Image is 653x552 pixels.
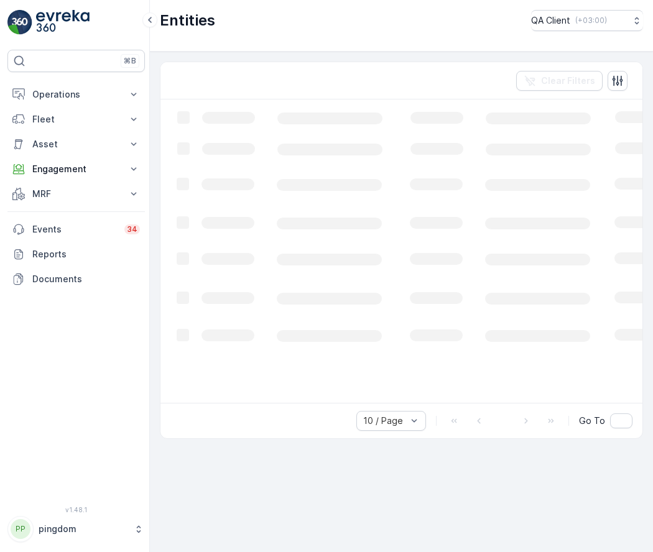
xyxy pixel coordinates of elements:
[36,10,90,35] img: logo_light-DOdMpM7g.png
[39,523,127,535] p: pingdom
[7,217,145,242] a: Events34
[7,182,145,206] button: MRF
[32,188,120,200] p: MRF
[7,157,145,182] button: Engagement
[124,56,136,66] p: ⌘B
[32,163,120,175] p: Engagement
[7,107,145,132] button: Fleet
[32,113,120,126] p: Fleet
[541,75,595,87] p: Clear Filters
[7,242,145,267] a: Reports
[32,248,140,260] p: Reports
[32,273,140,285] p: Documents
[32,138,120,150] p: Asset
[579,415,605,427] span: Go To
[575,16,607,25] p: ( +03:00 )
[7,82,145,107] button: Operations
[516,71,603,91] button: Clear Filters
[531,14,570,27] p: QA Client
[32,88,120,101] p: Operations
[7,516,145,542] button: PPpingdom
[531,10,643,31] button: QA Client(+03:00)
[11,519,30,539] div: PP
[32,223,117,236] p: Events
[127,224,137,234] p: 34
[7,506,145,513] span: v 1.48.1
[160,11,215,30] p: Entities
[7,267,145,292] a: Documents
[7,132,145,157] button: Asset
[7,10,32,35] img: logo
